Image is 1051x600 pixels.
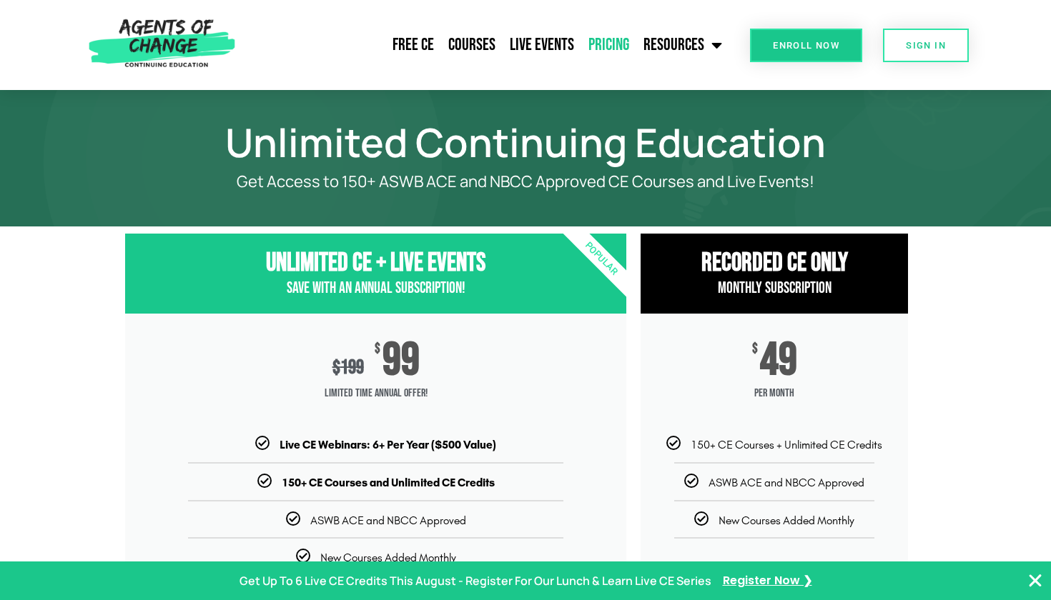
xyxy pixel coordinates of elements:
span: 49 [760,342,797,379]
span: Enroll Now [773,41,839,50]
button: Close Banner [1027,572,1044,589]
a: Enroll Now [750,29,862,62]
a: Register Now ❯ [723,571,812,591]
span: ASWB ACE and NBCC Approved [310,514,466,527]
a: Free CE [385,27,441,63]
b: Live CE Webinars: 6+ Per Year ($500 Value) [280,438,496,451]
p: Get Up To 6 Live CE Credits This August - Register For Our Lunch & Learn Live CE Series [240,571,711,591]
span: $ [375,342,380,356]
span: New Courses Added Monthly [719,514,854,527]
div: 199 [332,356,364,379]
span: $ [752,342,758,356]
h3: Unlimited CE + Live Events [125,248,626,279]
div: Popular [519,176,684,341]
span: New Courses Added Monthly [320,551,456,564]
b: 150+ CE Courses and Unlimited CE Credits [282,476,495,489]
h1: Unlimited Continuing Education [118,126,933,159]
a: SIGN IN [883,29,969,62]
a: Courses [441,27,503,63]
span: 150+ CE Courses + Unlimited CE Credits [691,438,882,451]
a: Resources [636,27,729,63]
span: Save with an Annual Subscription! [287,279,465,298]
h3: RECORDED CE ONly [641,248,908,279]
span: Limited Time Annual Offer! [125,379,626,408]
span: ASWB ACE and NBCC Approved [709,476,864,489]
p: Get Access to 150+ ASWB ACE and NBCC Approved CE Courses and Live Events! [175,173,876,191]
span: 99 [383,342,420,379]
a: Pricing [581,27,636,63]
nav: Menu [242,27,729,63]
span: SIGN IN [906,41,946,50]
span: Monthly Subscription [718,279,832,298]
a: Live Events [503,27,581,63]
span: $ [332,356,340,379]
span: per month [641,379,908,408]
